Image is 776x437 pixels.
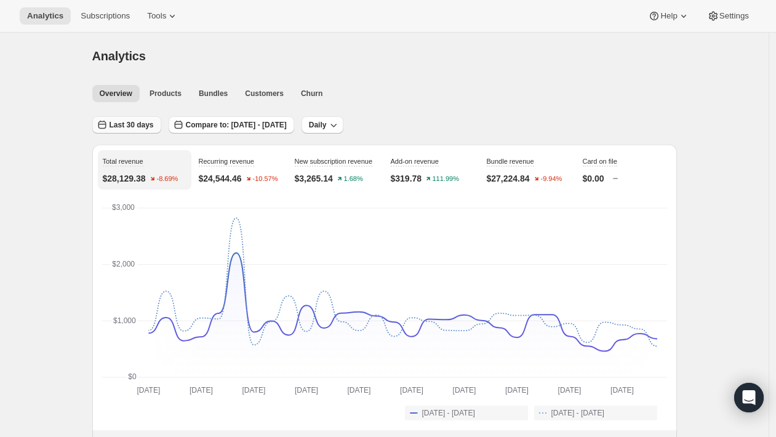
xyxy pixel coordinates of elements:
[301,89,322,98] span: Churn
[112,203,135,212] text: $3,000
[391,172,422,185] p: $319.78
[27,11,63,21] span: Analytics
[422,408,475,418] span: [DATE] - [DATE]
[186,120,287,130] span: Compare to: [DATE] - [DATE]
[309,120,327,130] span: Daily
[551,408,604,418] span: [DATE] - [DATE]
[347,386,370,395] text: [DATE]
[734,383,764,412] div: Open Intercom Messenger
[252,175,278,183] text: -10.57%
[610,386,634,395] text: [DATE]
[391,158,439,165] span: Add-on revenue
[245,89,284,98] span: Customers
[583,172,604,185] p: $0.00
[150,89,182,98] span: Products
[719,11,749,21] span: Settings
[103,172,146,185] p: $28,129.38
[103,158,143,165] span: Total revenue
[700,7,756,25] button: Settings
[343,175,362,183] text: 1.68%
[505,386,529,395] text: [DATE]
[199,158,255,165] span: Recurring revenue
[147,11,166,21] span: Tools
[540,175,562,183] text: -9.94%
[534,406,657,420] button: [DATE] - [DATE]
[641,7,697,25] button: Help
[199,89,228,98] span: Bundles
[199,172,242,185] p: $24,544.46
[487,158,534,165] span: Bundle revenue
[487,172,530,185] p: $27,224.84
[295,386,318,395] text: [DATE]
[140,7,186,25] button: Tools
[137,386,160,395] text: [DATE]
[73,7,137,25] button: Subscriptions
[433,175,460,183] text: 111.99%
[190,386,213,395] text: [DATE]
[660,11,677,21] span: Help
[452,386,476,395] text: [DATE]
[128,372,137,381] text: $0
[92,49,146,63] span: Analytics
[583,158,617,165] span: Card on file
[295,172,333,185] p: $3,265.14
[112,260,135,268] text: $2,000
[100,89,132,98] span: Overview
[405,406,528,420] button: [DATE] - [DATE]
[558,386,581,395] text: [DATE]
[169,116,294,134] button: Compare to: [DATE] - [DATE]
[242,386,265,395] text: [DATE]
[92,116,161,134] button: Last 30 days
[20,7,71,25] button: Analytics
[110,120,154,130] span: Last 30 days
[302,116,344,134] button: Daily
[400,386,423,395] text: [DATE]
[156,175,178,183] text: -8.69%
[81,11,130,21] span: Subscriptions
[295,158,373,165] span: New subscription revenue
[113,316,136,325] text: $1,000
